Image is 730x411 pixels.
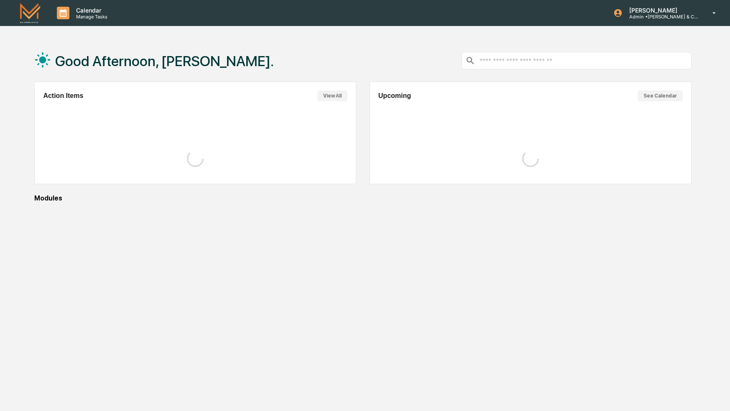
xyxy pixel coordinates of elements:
h2: Upcoming [378,92,411,100]
div: Modules [34,194,691,202]
p: Admin • [PERSON_NAME] & Co. - BD [623,14,700,20]
img: logo [20,3,40,23]
p: Manage Tasks [69,14,112,20]
h2: Action Items [43,92,83,100]
button: See Calendar [638,90,683,101]
h1: Good Afternoon, [PERSON_NAME]. [55,53,274,69]
p: [PERSON_NAME] [623,7,700,14]
p: Calendar [69,7,112,14]
button: View All [317,90,347,101]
